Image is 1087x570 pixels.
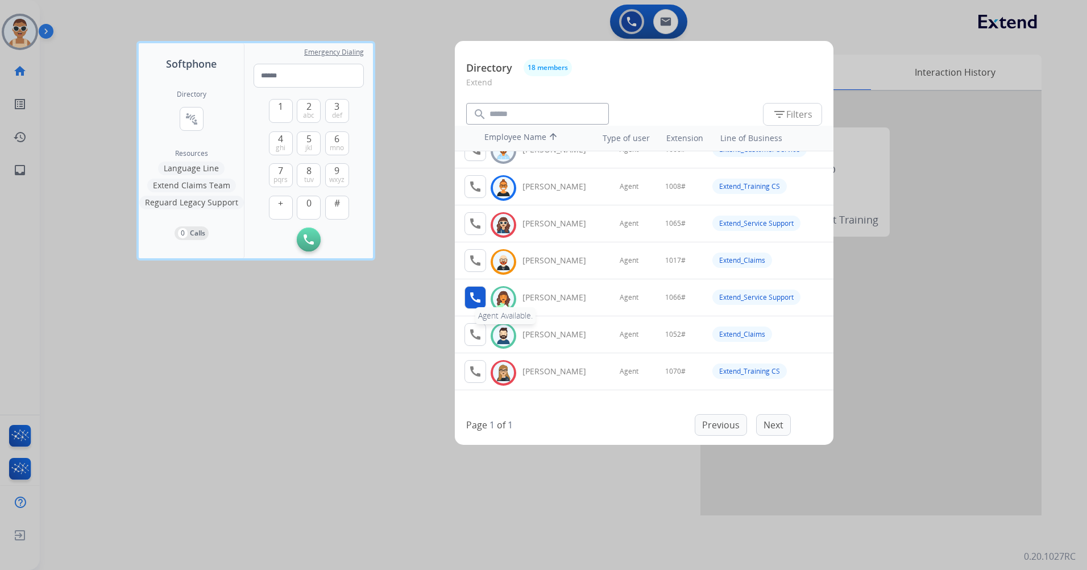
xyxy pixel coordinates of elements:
[497,418,505,432] p: of
[190,228,205,238] p: Calls
[665,256,686,265] span: 1017#
[665,367,686,376] span: 1070#
[712,290,800,305] div: Extend_Service Support
[175,149,208,158] span: Resources
[665,330,686,339] span: 1052#
[297,131,321,155] button: 5jkl
[269,131,293,155] button: 4ghi
[715,127,828,150] th: Line of Business
[175,226,209,240] button: 0Calls
[278,164,283,177] span: 7
[522,181,599,192] div: [PERSON_NAME]
[468,254,482,267] mat-icon: call
[479,126,581,151] th: Employee Name
[332,111,342,120] span: def
[278,196,283,210] span: +
[1024,550,1076,563] p: 0.20.1027RC
[278,132,283,146] span: 4
[665,293,686,302] span: 1066#
[334,132,339,146] span: 6
[325,196,349,220] button: #
[475,307,536,324] div: Agent Available.
[620,367,638,376] span: Agent
[147,179,236,192] button: Extend Claims Team
[303,111,314,120] span: abc
[304,175,314,184] span: tuv
[665,182,686,191] span: 1008#
[620,182,638,191] span: Agent
[495,253,512,271] img: avatar
[334,100,339,113] span: 3
[773,108,812,121] span: Filters
[712,364,787,379] div: Extend_Training CS
[334,164,339,177] span: 9
[522,255,599,266] div: [PERSON_NAME]
[468,328,482,341] mat-icon: call
[468,217,482,230] mat-icon: call
[269,196,293,220] button: +
[269,163,293,187] button: 7pqrs
[495,327,512,345] img: avatar
[712,179,787,194] div: Extend_Training CS
[306,100,312,113] span: 2
[334,196,340,210] span: #
[325,99,349,123] button: 3def
[773,108,786,121] mat-icon: filter_list
[466,60,512,76] p: Directory
[468,291,482,304] mat-icon: call
[495,290,512,308] img: avatar
[269,99,293,123] button: 1
[273,175,288,184] span: pqrs
[297,196,321,220] button: 0
[712,327,772,342] div: Extend_Claims
[522,329,599,340] div: [PERSON_NAME]
[297,99,321,123] button: 2abc
[763,103,822,126] button: Filters
[620,330,638,339] span: Agent
[546,131,560,145] mat-icon: arrow_upward
[297,163,321,187] button: 8tuv
[495,216,512,234] img: avatar
[473,108,487,121] mat-icon: search
[306,164,312,177] span: 8
[330,143,344,152] span: mno
[522,292,599,303] div: [PERSON_NAME]
[468,365,482,378] mat-icon: call
[166,56,217,72] span: Softphone
[304,48,364,57] span: Emergency Dialing
[306,196,312,210] span: 0
[325,131,349,155] button: 6mno
[468,180,482,193] mat-icon: call
[178,228,188,238] p: 0
[524,59,572,76] button: 18 members
[522,366,599,377] div: [PERSON_NAME]
[325,163,349,187] button: 9wxyz
[466,76,822,97] p: Extend
[495,179,512,197] img: avatar
[304,234,314,245] img: call-button
[620,219,638,228] span: Agent
[587,127,655,150] th: Type of user
[495,364,512,382] img: avatar
[139,196,244,209] button: Reguard Legacy Support
[464,286,486,309] button: Agent Available.
[620,256,638,265] span: Agent
[620,293,638,302] span: Agent
[466,418,487,432] p: Page
[522,218,599,229] div: [PERSON_NAME]
[158,162,225,175] button: Language Line
[661,127,709,150] th: Extension
[276,143,285,152] span: ghi
[177,90,206,99] h2: Directory
[278,100,283,113] span: 1
[712,216,800,231] div: Extend_Service Support
[306,132,312,146] span: 5
[185,112,198,126] mat-icon: connect_without_contact
[305,143,312,152] span: jkl
[712,253,772,268] div: Extend_Claims
[329,175,345,184] span: wxyz
[665,219,686,228] span: 1065#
